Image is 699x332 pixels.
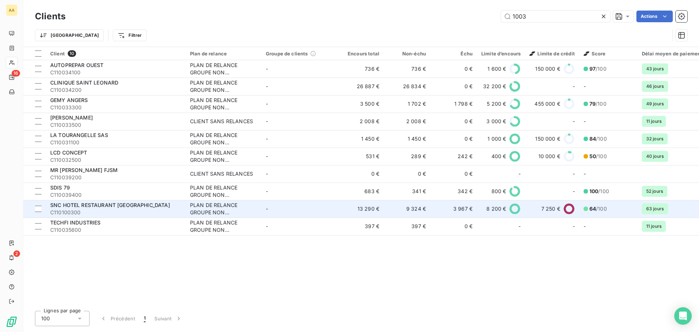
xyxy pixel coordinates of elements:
[573,188,575,195] span: -
[266,83,268,89] span: -
[50,209,181,216] span: C110100300
[337,148,384,165] td: 531 €
[589,206,596,212] span: 64
[384,113,430,130] td: 2 008 €
[538,153,560,160] span: 10 000 €
[266,153,268,159] span: -
[589,188,598,194] span: 100
[589,66,596,72] span: 97
[430,218,477,235] td: 0 €
[50,114,93,121] span: [PERSON_NAME]
[636,11,673,22] button: Actions
[487,100,506,108] span: 5 200 €
[50,202,170,208] span: SNC HOTEL RESTAURANT [GEOGRAPHIC_DATA]
[50,69,181,76] span: C110034100
[584,171,586,177] span: -
[487,135,506,142] span: 1 000 €
[50,149,87,156] span: LCD CONCEPT
[50,97,88,103] span: GEMY ANGERS
[535,135,560,142] span: 150 000 €
[190,132,257,146] div: PLAN DE RELANCE GROUPE NON AUTOMATIQUE
[491,188,506,195] span: 800 €
[190,149,257,164] div: PLAN DE RELANCE GROUPE NON AUTOMATIQUE
[190,79,257,94] div: PLAN DE RELANCE GROUPE NON AUTOMATIQUE
[573,118,575,125] span: -
[487,65,506,73] span: 1 600 €
[573,83,575,90] span: -
[266,171,268,177] span: -
[50,184,70,191] span: SDIS 79
[384,148,430,165] td: 289 €
[573,223,575,230] span: -
[589,136,596,142] span: 84
[50,79,118,86] span: CLINIQUE SAINT LEONARD
[50,191,181,199] span: C110039400
[481,51,521,56] div: Limite d’encours
[384,130,430,148] td: 1 450 €
[430,60,477,78] td: 0 €
[430,165,477,183] td: 0 €
[50,86,181,94] span: C110034200
[642,186,667,197] span: 52 jours
[430,113,477,130] td: 0 €
[50,156,181,164] span: C110032500
[642,98,668,109] span: 49 jours
[139,311,150,326] button: 1
[190,219,257,234] div: PLAN DE RELANCE GROUPE NON AUTOMATIQUE
[430,95,477,113] td: 1 798 €
[430,78,477,95] td: 0 €
[337,78,384,95] td: 26 887 €
[384,78,430,95] td: 26 834 €
[337,200,384,218] td: 13 290 €
[266,223,268,229] span: -
[50,167,118,173] span: MR [PERSON_NAME] FJSM
[486,205,506,212] span: 8 200 €
[337,95,384,113] td: 3 500 €
[190,170,253,177] div: CLIENT SANS RELANCES
[190,97,257,111] div: PLAN DE RELANCE GROUPE NON AUTOMATIQUE
[144,315,146,322] span: 1
[642,116,666,127] span: 11 jours
[642,81,668,92] span: 46 jours
[190,51,257,56] div: Plan de relance
[589,153,596,159] span: 50
[266,118,268,124] span: -
[435,51,473,56] div: Échu
[190,184,257,199] div: PLAN DE RELANCE GROUPE NON AUTOMATIQUE
[589,101,596,107] span: 79
[541,205,560,212] span: 7 250 €
[518,223,521,230] span: -
[266,136,268,142] span: -
[491,153,506,160] span: 400 €
[35,10,66,23] h3: Clients
[642,203,668,214] span: 63 jours
[6,4,17,16] div: AA
[50,226,181,234] span: C110035600
[341,51,379,56] div: Encours total
[501,11,610,22] input: Rechercher
[50,121,181,129] span: C110033500
[95,311,139,326] button: Précédent
[384,218,430,235] td: 397 €
[6,316,17,328] img: Logo LeanPay
[589,135,607,142] span: /100
[584,83,586,89] span: -
[337,183,384,200] td: 683 €
[50,219,101,226] span: TECHFI INDUSTRIES
[266,188,268,194] span: -
[384,95,430,113] td: 1 702 €
[190,62,257,76] div: PLAN DE RELANCE GROUPE NON AUTOMATIQUE
[388,51,426,56] div: Non-échu
[642,133,668,144] span: 32 jours
[384,165,430,183] td: 0 €
[337,130,384,148] td: 1 450 €
[384,183,430,200] td: 341 €
[12,70,20,77] span: 16
[674,307,692,325] div: Open Intercom Messenger
[534,100,560,108] span: 455 000 €
[50,62,103,68] span: AUTOPREPAR OUEST
[266,66,268,72] span: -
[589,153,607,160] span: /100
[589,188,609,195] span: /100
[50,51,65,56] span: Client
